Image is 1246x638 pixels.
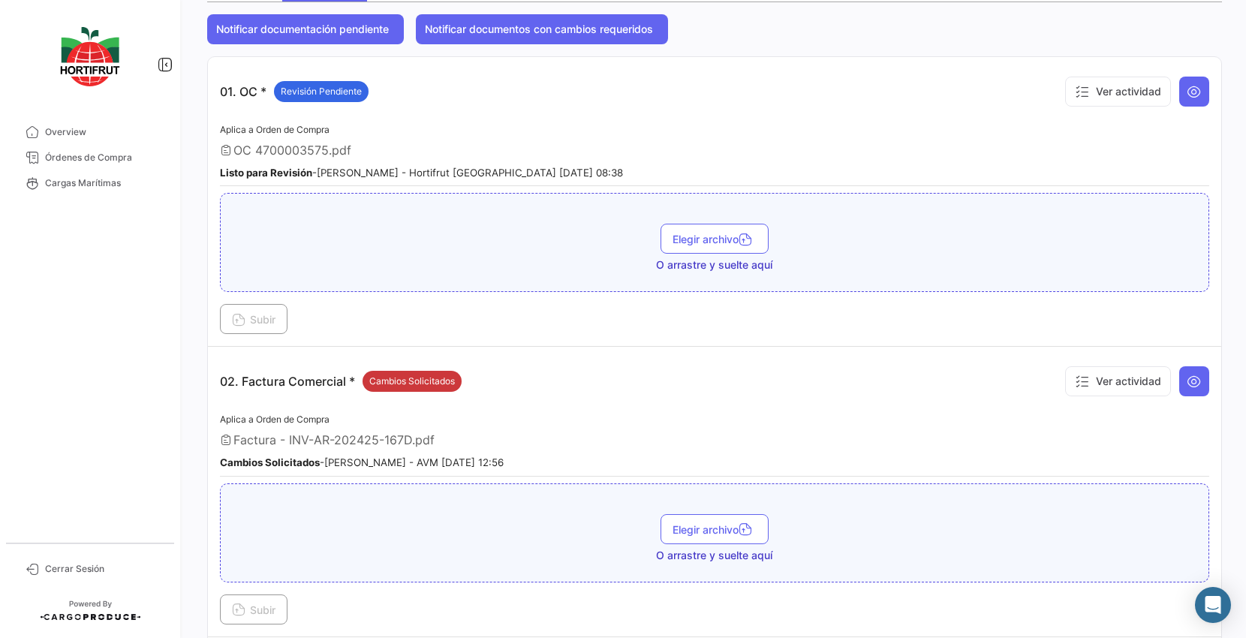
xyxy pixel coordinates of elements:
span: Elegir archivo [673,233,757,245]
b: Cambios Solicitados [220,456,320,468]
p: 02. Factura Comercial * [220,371,462,392]
a: Overview [12,119,168,145]
button: Ver actividad [1065,77,1171,107]
small: - [PERSON_NAME] - AVM [DATE] 12:56 [220,456,504,468]
button: Ver actividad [1065,366,1171,396]
span: O arrastre y suelte aquí [657,548,773,563]
button: Notificar documentación pendiente [207,14,404,44]
button: Elegir archivo [661,224,769,254]
small: - [PERSON_NAME] - Hortifrut [GEOGRAPHIC_DATA] [DATE] 08:38 [220,167,623,179]
span: Órdenes de Compra [45,151,162,164]
span: Revisión Pendiente [281,85,362,98]
span: Factura - INV-AR-202425-167D.pdf [233,432,435,447]
button: Notificar documentos con cambios requeridos [416,14,668,44]
div: Abrir Intercom Messenger [1195,587,1231,623]
span: Overview [45,125,162,139]
span: Aplica a Orden de Compra [220,124,330,135]
span: Cerrar Sesión [45,562,162,576]
button: Subir [220,304,287,334]
a: Órdenes de Compra [12,145,168,170]
span: Subir [232,313,275,326]
span: Elegir archivo [673,523,757,536]
span: O arrastre y suelte aquí [657,257,773,272]
img: logo-hortifrut.svg [53,18,128,95]
span: Cambios Solicitados [369,375,455,388]
span: Cargas Marítimas [45,176,162,190]
p: 01. OC * [220,81,369,102]
span: Subir [232,603,275,616]
b: Listo para Revisión [220,167,312,179]
button: Elegir archivo [661,514,769,544]
button: Subir [220,594,287,624]
span: OC 4700003575.pdf [233,143,351,158]
span: Aplica a Orden de Compra [220,414,330,425]
a: Cargas Marítimas [12,170,168,196]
